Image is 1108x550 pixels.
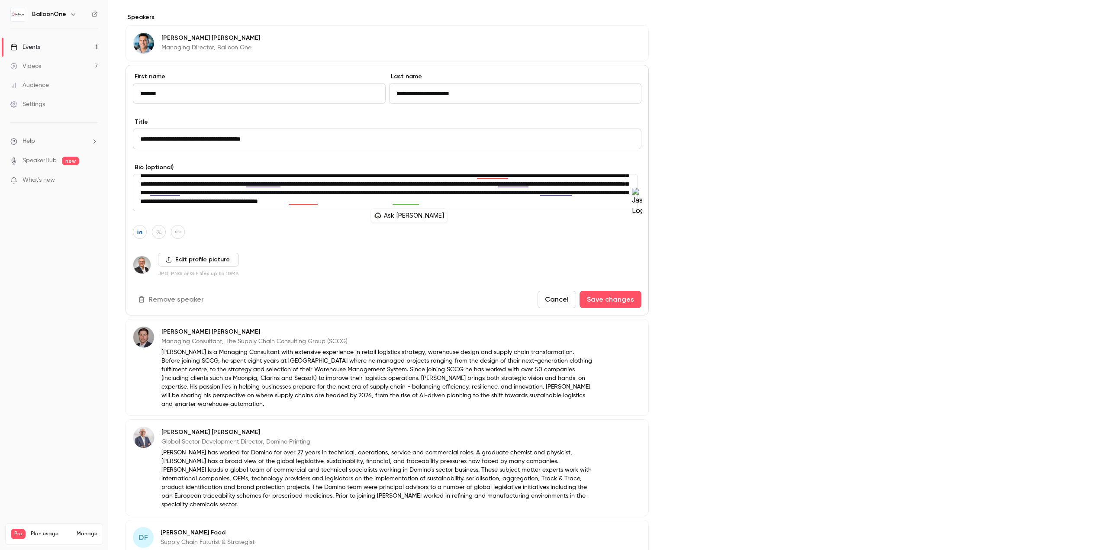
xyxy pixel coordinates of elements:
[580,291,641,308] button: Save changes
[133,118,641,126] label: Title
[11,7,25,21] img: BalloonOne
[158,270,239,277] p: JPG, PNG or GIF files up to 10MB
[133,163,641,172] label: Bio (optional)
[23,176,55,185] span: What's new
[32,10,66,19] h6: BalloonOne
[161,328,593,336] p: [PERSON_NAME] [PERSON_NAME]
[62,157,79,165] span: new
[126,13,649,22] label: Speakers
[161,348,593,408] p: [PERSON_NAME] is a Managing Consultant with extensive experience in retail logistics strategy, wa...
[10,137,98,146] li: help-dropdown-opener
[133,427,154,448] img: Craig Stobie
[23,137,35,146] span: Help
[161,43,260,52] p: Managing Director, Balloon One
[161,448,593,509] p: [PERSON_NAME] has worked for Domino for over 27 years in technical, operations, service and comme...
[133,33,154,54] img: Craig Powell
[538,291,576,308] button: Cancel
[133,291,211,308] button: Remove speaker
[11,529,26,539] span: Pro
[161,528,254,537] p: [PERSON_NAME] Food
[133,256,151,273] img: Richard Werran ACIM FIFST FSOFHT
[126,25,649,61] div: Craig Powell[PERSON_NAME] [PERSON_NAME]Managing Director, Balloon One
[133,72,386,81] label: First name
[10,62,41,71] div: Videos
[389,72,642,81] label: Last name
[133,327,154,347] img: Ashley Hartwell
[161,437,593,446] p: Global Sector Development Director, Domino Printing
[126,419,649,516] div: Craig Stobie[PERSON_NAME] [PERSON_NAME]Global Sector Development Director, Domino Printing[PERSON...
[138,532,148,544] span: DF
[87,177,98,184] iframe: Noticeable Trigger
[77,531,97,537] a: Manage
[161,34,260,42] p: [PERSON_NAME] [PERSON_NAME]
[158,253,239,267] label: Edit profile picture
[161,337,593,346] p: Managing Consultant, The Supply Chain Consulting Group (SCCG)
[10,81,49,90] div: Audience
[10,43,40,51] div: Events
[10,100,45,109] div: Settings
[161,538,254,547] p: Supply Chain Futurist & Strategist
[161,428,593,437] p: [PERSON_NAME] [PERSON_NAME]
[126,319,649,416] div: Ashley Hartwell[PERSON_NAME] [PERSON_NAME]Managing Consultant, The Supply Chain Consulting Group ...
[23,156,57,165] a: SpeakerHub
[31,531,71,537] span: Plan usage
